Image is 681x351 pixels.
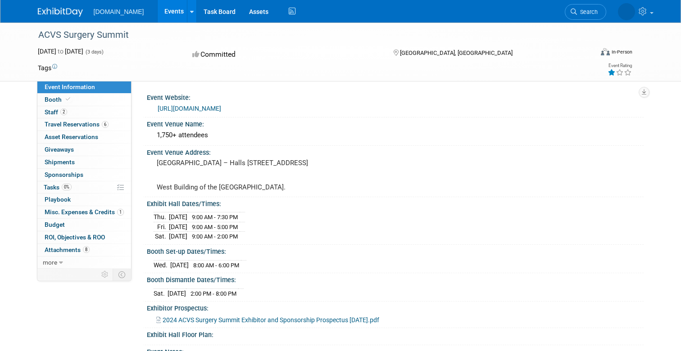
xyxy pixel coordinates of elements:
[85,49,104,55] span: (3 days)
[45,221,65,228] span: Budget
[169,222,187,232] td: [DATE]
[38,48,83,55] span: [DATE] [DATE]
[37,144,131,156] a: Giveaways
[147,273,644,284] div: Booth Dismantle Dates/Times:
[37,193,131,206] a: Playbook
[38,8,83,17] img: ExhibitDay
[154,222,169,232] td: Fri.
[66,97,70,102] i: Booth reservation complete
[37,231,131,243] a: ROI, Objectives & ROO
[154,260,170,270] td: Wed.
[45,171,83,178] span: Sponsorships
[44,184,72,191] span: Tasks
[45,158,75,166] span: Shipments
[611,49,632,55] div: In-Person
[154,212,169,222] td: Thu.
[45,121,109,128] span: Travel Reservations
[192,233,238,240] span: 9:00 AM - 2:00 PM
[37,131,131,143] a: Asset Reservations
[169,232,187,241] td: [DATE]
[37,169,131,181] a: Sponsorships
[45,246,90,253] span: Attachments
[37,219,131,231] a: Budget
[37,94,131,106] a: Booth
[37,118,131,130] a: Travel Reservations6
[193,262,239,269] span: 8:00 AM - 6:00 PM
[37,156,131,168] a: Shipments
[147,301,644,313] div: Exhibitor Prospectus:
[117,209,124,216] span: 1
[565,4,606,20] a: Search
[37,244,131,256] a: Attachments8
[147,245,644,256] div: Booth Set-up Dates/Times:
[163,316,379,324] span: 2024 ACVS Surgery Summit Exhibitor and Sponsorship Prospectus [DATE].pdf
[192,214,238,220] span: 9:00 AM - 7:30 PM
[102,121,109,128] span: 6
[156,316,379,324] a: 2024 ACVS Surgery Summit Exhibitor and Sponsorship Prospectus [DATE].pdf
[37,81,131,93] a: Event Information
[113,269,131,280] td: Toggle Event Tabs
[154,288,168,298] td: Sat.
[37,106,131,118] a: Staff2
[158,105,221,112] a: [URL][DOMAIN_NAME]
[154,128,637,142] div: 1,750+ attendees
[400,49,513,56] span: [GEOGRAPHIC_DATA], [GEOGRAPHIC_DATA]
[170,260,189,270] td: [DATE]
[192,224,238,230] span: 9:00 AM - 5:00 PM
[37,206,131,218] a: Misc. Expenses & Credits1
[37,181,131,193] a: Tasks0%
[62,184,72,190] span: 0%
[35,27,582,43] div: ACVS Surgery Summit
[191,290,236,297] span: 2:00 PM - 8:00 PM
[601,48,610,55] img: Format-Inperson.png
[147,328,644,339] div: Exhibit Hall Floor Plan:
[38,63,57,72] td: Tags
[97,269,113,280] td: Personalize Event Tab Strip
[45,234,105,241] span: ROI, Objectives & ROO
[45,208,124,216] span: Misc. Expenses & Credits
[157,159,344,191] pre: [GEOGRAPHIC_DATA] – Halls [STREET_ADDRESS] West Building of the [GEOGRAPHIC_DATA].
[147,146,644,157] div: Event Venue Address:
[147,197,644,208] div: Exhibit Hall Dates/Times:
[45,96,72,103] span: Booth
[147,117,644,129] div: Event Venue Name:
[169,212,187,222] td: [DATE]
[45,146,74,153] span: Giveaways
[608,63,632,68] div: Event Rating
[545,47,632,60] div: Event Format
[154,232,169,241] td: Sat.
[60,108,67,115] span: 2
[43,259,57,266] span: more
[168,288,186,298] td: [DATE]
[45,196,71,203] span: Playbook
[190,47,379,63] div: Committed
[56,48,65,55] span: to
[45,108,67,116] span: Staff
[577,9,598,15] span: Search
[37,256,131,269] a: more
[45,133,98,140] span: Asset Reservations
[147,91,644,102] div: Event Website:
[83,246,90,253] span: 8
[94,8,144,15] span: [DOMAIN_NAME]
[618,3,635,20] img: Lucas Smith
[45,83,95,90] span: Event Information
